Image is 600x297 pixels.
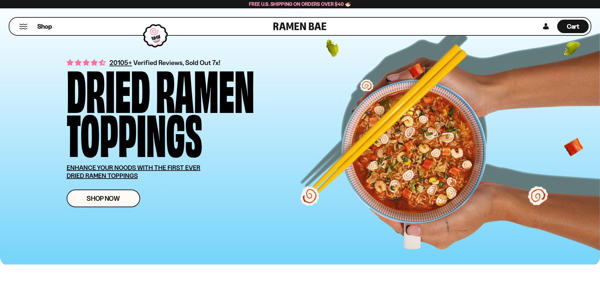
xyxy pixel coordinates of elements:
[567,23,579,30] span: Cart
[67,110,202,154] div: Toppings
[37,20,52,33] a: Shop
[87,195,120,202] span: Shop Now
[19,24,28,29] button: Mobile Menu Trigger
[156,66,254,110] div: Ramen
[37,22,52,31] span: Shop
[557,18,589,35] a: Cart
[67,190,140,207] a: Shop Now
[67,164,201,180] u: ENHANCE YOUR NOODS WITH THE FIRST EVER DRIED RAMEN TOPPINGS
[67,66,150,110] div: Dried
[249,1,351,7] span: Free U.S. Shipping on Orders over $40 🍜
